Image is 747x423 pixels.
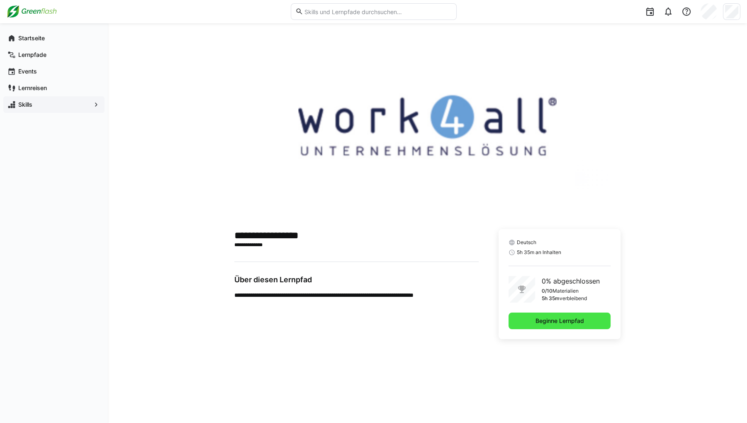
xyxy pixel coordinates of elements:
button: Beginne Lernpfad [509,313,611,329]
span: Beginne Lernpfad [534,317,585,325]
span: Deutsch [517,239,536,246]
span: 5h 35m an Inhalten [517,249,561,256]
p: 5h 35m [542,295,560,302]
h3: Über diesen Lernpfad [234,275,479,284]
p: 0% abgeschlossen [542,276,600,286]
p: 0/10 [542,288,552,294]
input: Skills und Lernpfade durchsuchen… [303,8,452,15]
p: verbleibend [560,295,587,302]
p: Materialien [552,288,579,294]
